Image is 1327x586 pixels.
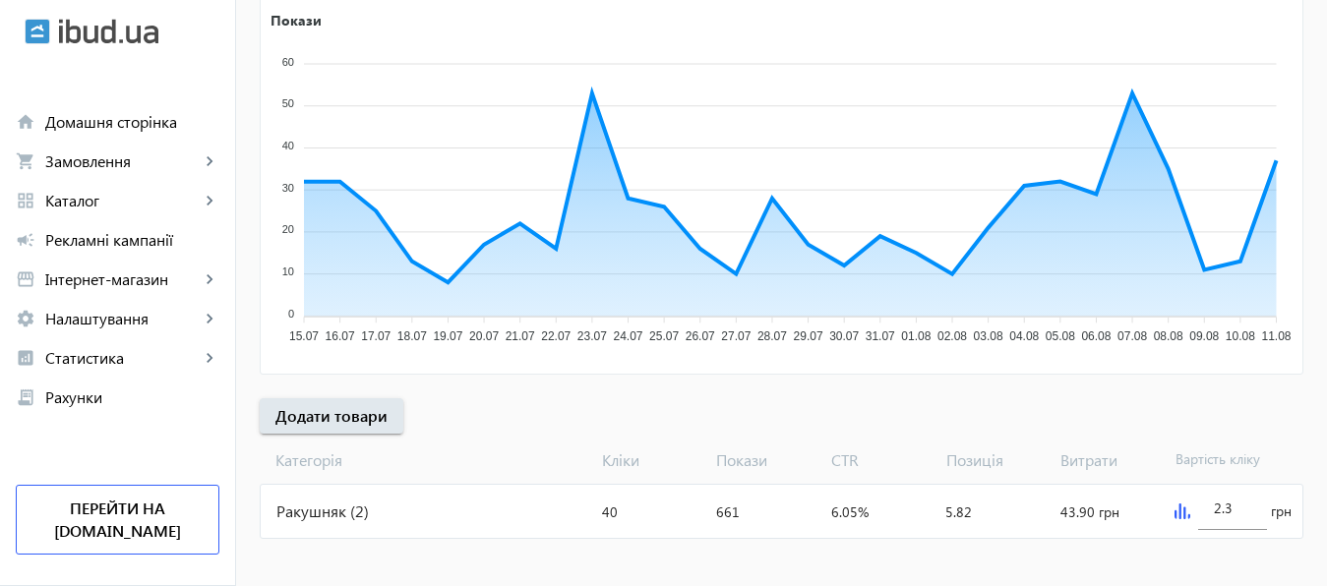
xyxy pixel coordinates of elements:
[594,449,709,471] span: Кліки
[45,230,219,250] span: Рекламні кампанії
[1261,329,1291,343] tspan: 11.08
[1053,449,1168,471] span: Витрати
[282,97,294,109] tspan: 50
[397,329,427,343] tspan: 18.07
[716,502,740,521] span: 661
[794,329,823,343] tspan: 29.07
[282,223,294,235] tspan: 20
[649,329,679,343] tspan: 25.07
[16,309,35,328] mat-icon: settings
[1081,329,1111,343] tspan: 06.08
[721,329,751,343] tspan: 27.07
[831,502,869,521] span: 6.05%
[45,151,200,171] span: Замовлення
[361,329,391,343] tspan: 17.07
[938,449,1054,471] span: Позиція
[200,348,219,368] mat-icon: keyboard_arrow_right
[16,387,35,407] mat-icon: receipt_long
[59,19,158,44] img: ibud_text.svg
[45,309,200,328] span: Налаштування
[289,329,319,343] tspan: 15.07
[1009,329,1039,343] tspan: 04.08
[1175,503,1190,519] img: graph.svg
[288,308,294,320] tspan: 0
[577,329,607,343] tspan: 23.07
[16,269,35,289] mat-icon: storefront
[686,329,715,343] tspan: 26.07
[260,449,594,471] span: Категорія
[45,191,200,210] span: Каталог
[45,112,219,132] span: Домашня сторінка
[866,329,895,343] tspan: 31.07
[282,182,294,194] tspan: 30
[829,329,859,343] tspan: 30.07
[261,485,594,538] div: Ракушняк (2)
[602,502,618,521] span: 40
[16,230,35,250] mat-icon: campaign
[200,309,219,328] mat-icon: keyboard_arrow_right
[469,329,499,343] tspan: 20.07
[823,449,938,471] span: CTR
[282,265,294,277] tspan: 10
[16,112,35,132] mat-icon: home
[1046,329,1075,343] tspan: 05.08
[708,449,823,471] span: Покази
[200,191,219,210] mat-icon: keyboard_arrow_right
[1060,502,1119,521] span: 43.90 грн
[25,19,50,44] img: ibud.svg
[271,10,322,29] text: Покази
[16,485,219,555] a: Перейти на [DOMAIN_NAME]
[945,502,972,521] span: 5.82
[433,329,462,343] tspan: 19.07
[275,405,388,427] span: Додати товари
[1154,329,1183,343] tspan: 08.08
[200,269,219,289] mat-icon: keyboard_arrow_right
[901,329,931,343] tspan: 01.08
[45,269,200,289] span: Інтернет-магазин
[1168,449,1283,471] span: Вартість кліку
[16,191,35,210] mat-icon: grid_view
[260,398,403,434] button: Додати товари
[1271,501,1292,521] span: грн
[974,329,1003,343] tspan: 03.08
[937,329,967,343] tspan: 02.08
[16,151,35,171] mat-icon: shopping_cart
[1117,329,1147,343] tspan: 07.08
[1226,329,1255,343] tspan: 10.08
[282,140,294,151] tspan: 40
[16,348,35,368] mat-icon: analytics
[613,329,642,343] tspan: 24.07
[506,329,535,343] tspan: 21.07
[1189,329,1219,343] tspan: 09.08
[282,56,294,68] tspan: 60
[200,151,219,171] mat-icon: keyboard_arrow_right
[45,387,219,407] span: Рахунки
[757,329,787,343] tspan: 28.07
[45,348,200,368] span: Статистика
[326,329,355,343] tspan: 16.07
[541,329,571,343] tspan: 22.07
